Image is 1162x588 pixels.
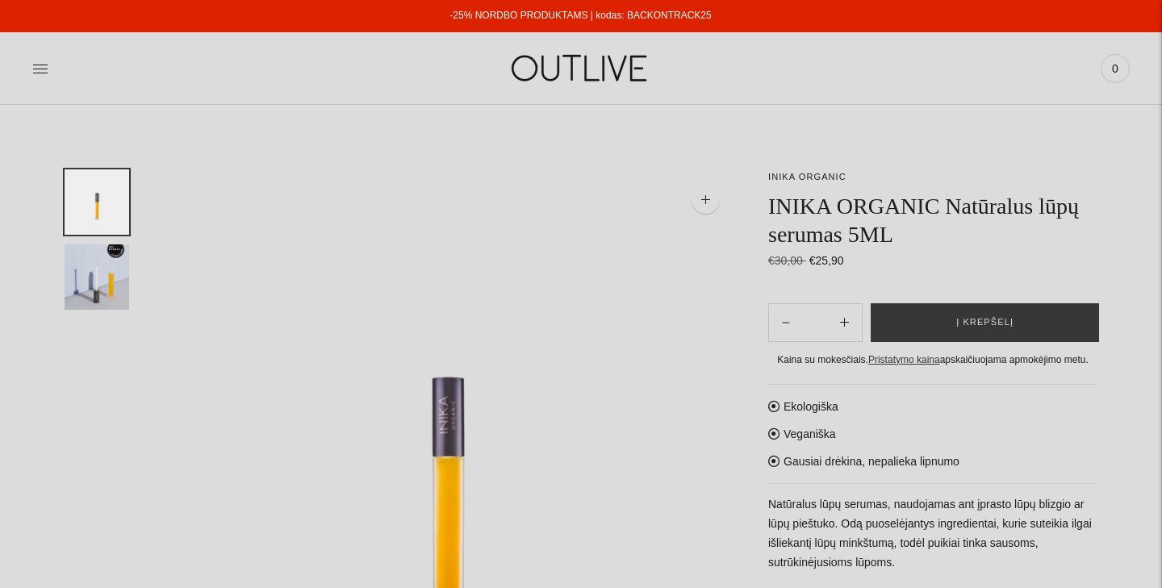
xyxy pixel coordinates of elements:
[65,169,129,235] button: Translation missing: en.general.accessibility.image_thumbail
[803,311,827,334] input: Product quantity
[769,303,803,342] button: Add product quantity
[1104,57,1126,80] span: 0
[480,40,682,96] img: OUTLIVE
[768,352,1097,369] div: Kaina su mokesčiais. apskaičiuojama apmokėjimo metu.
[956,315,1014,331] span: Į krepšelį
[868,354,940,365] a: Pristatymo kaina
[768,254,806,267] s: €30,00
[449,10,711,21] a: -25% NORDBO PRODUKTAMS | kodas: BACKONTRACK25
[827,303,862,342] button: Subtract product quantity
[768,172,846,181] a: INIKA ORGANIC
[871,303,1099,342] button: Į krepšelį
[768,495,1097,573] p: Natūralus lūpų serumas, naudojamas ant įprasto lūpų blizgio ar lūpų pieštuko. Odą puoselėjantys i...
[768,192,1097,248] h1: INIKA ORGANIC Natūralus lūpų serumas 5ML
[65,244,129,310] button: Translation missing: en.general.accessibility.image_thumbail
[1101,51,1130,86] a: 0
[809,254,844,267] span: €25,90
